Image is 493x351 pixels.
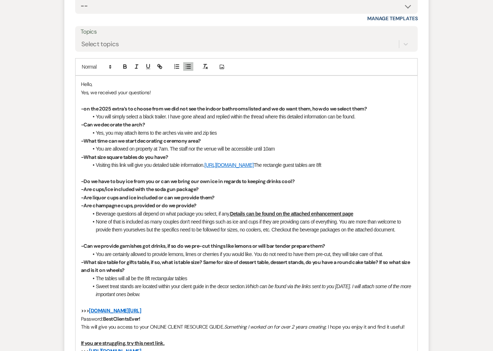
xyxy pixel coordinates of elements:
p: Password: [81,315,412,323]
li: You will simply select a black trailer. I have gone ahead and replied within the thread where thi... [88,113,412,121]
p: Yes, we received your questions! [81,88,412,96]
em: Something I worked on for over 2 years creating [224,324,326,330]
a: [DOMAIN_NAME][URL] [89,307,141,314]
div: Select topics [81,39,119,49]
strong: BestClientsEver! [103,316,140,322]
strong: -Are cups/ice included with the soda gun package? [81,186,199,192]
label: Topics [81,27,412,37]
strong: -Can we provide garnishes got drinks, if so do we pre-cut things like lemons or will bar tender p... [81,243,325,249]
p: This will give you access to your ONLINE CLIENT RESOURCE GUIDE. . I hope you enjoy it and find it... [81,323,412,331]
li: None of that is included as many couples don't need things such as ice and cups if they are provi... [88,218,412,234]
u: If you are struggling, try this next link. [81,340,164,346]
p: Hello, [81,80,412,88]
strong: -What size table for gifts table, if so, what is table size? Same for size of dessert table, dess... [81,259,411,273]
strong: -Can we decorate the arch? [81,121,145,128]
a: Manage Templates [367,15,418,22]
li: Beverage questions all depend on what package you select, if any. [88,210,412,218]
li: You are allowed on property at 7am. The staff nor the venue will be accessible until 10am [88,145,412,153]
strong: -What size square tables do you have? [81,154,168,160]
strong: >>> [81,307,141,314]
li: Visiting this link will give you detailed table information. The rectangle guest tables are 8ft [88,161,412,169]
em: Which can be found via the links sent to you [DATE]. I will attach some of the more important one... [96,283,412,297]
strong: -Do we have to buy ice from you or can we bring our own ice in regards to keeping drinks cool? [81,178,295,185]
strong: -Are liquor cups and ice included or can we provide them? [81,194,215,201]
li: You are certainly allowed to provide lemons, limes or cherries if you would like. You do not need... [88,250,412,258]
strong: -on the 2025 extra’s to choose from we did not see the indoor bathrooms listed and we do want the... [81,105,367,112]
li: The tables will all be the 8ft rectangular tables [88,274,412,282]
strong: -Are champagne cups, provided or do we provide? [81,202,197,209]
li: Sweet treat stands are located within your client guide in the decor section. [88,282,412,299]
a: [URL][DOMAIN_NAME] [205,162,254,168]
strong: -What time can we start decorating ceremony area? [81,138,201,144]
li: Yes, you may attach items to the arches via wire and zip ties [88,129,412,137]
u: Details can be found on the attached enhancement page [230,211,353,217]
